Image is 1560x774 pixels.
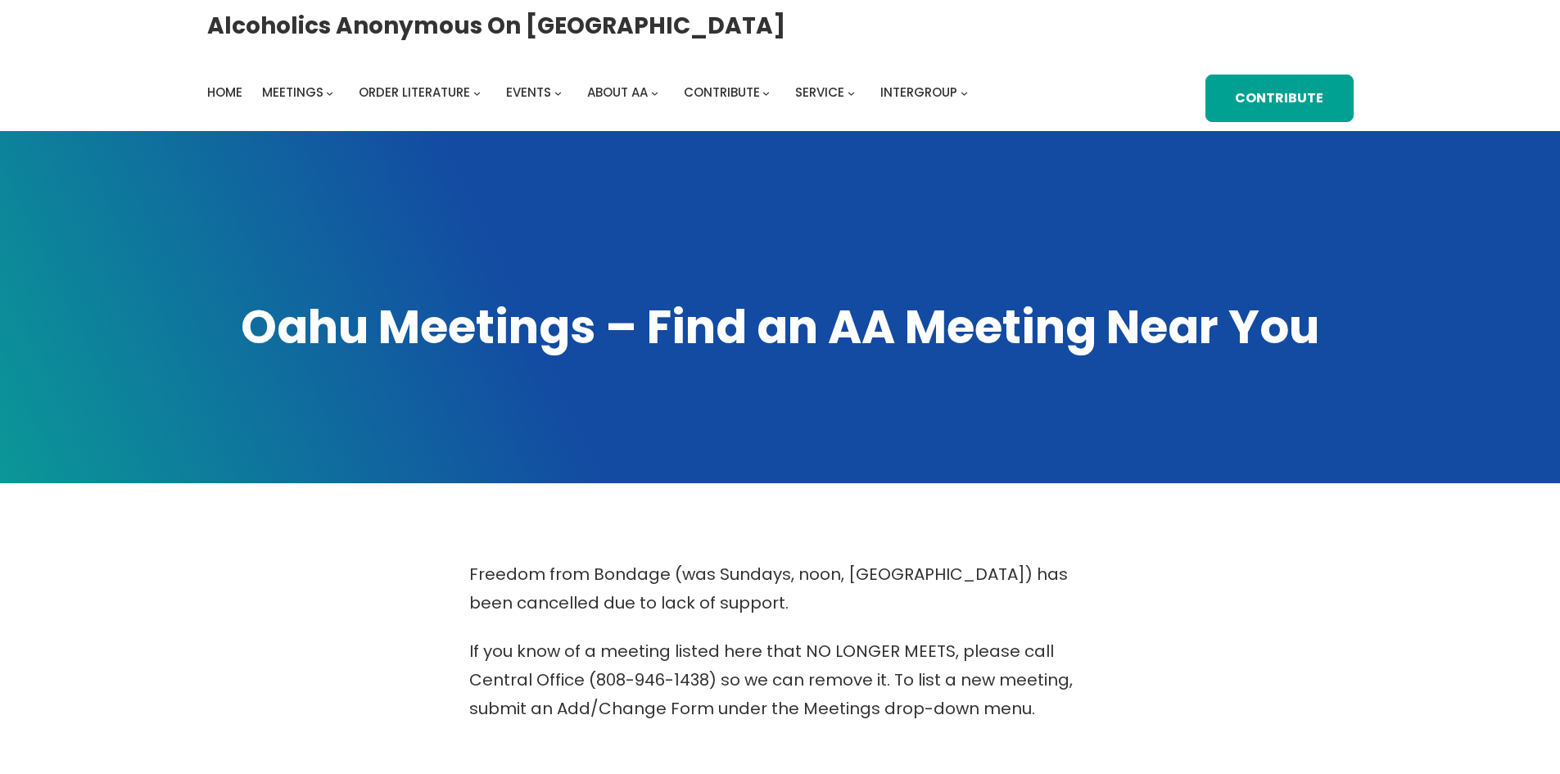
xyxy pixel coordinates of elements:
[762,88,770,96] button: Contribute submenu
[207,84,242,101] span: Home
[207,6,785,46] a: Alcoholics Anonymous on [GEOGRAPHIC_DATA]
[587,81,648,104] a: About AA
[961,88,968,96] button: Intergroup submenu
[262,84,323,101] span: Meetings
[795,84,844,101] span: Service
[207,81,242,104] a: Home
[469,560,1092,618] p: Freedom from Bondage (was Sundays, noon, [GEOGRAPHIC_DATA]) has been cancelled due to lack of sup...
[651,88,658,96] button: About AA submenu
[473,88,481,96] button: Order Literature submenu
[207,296,1354,359] h1: Oahu Meetings – Find an AA Meeting Near You
[684,81,760,104] a: Contribute
[587,84,648,101] span: About AA
[554,88,562,96] button: Events submenu
[506,81,551,104] a: Events
[880,81,957,104] a: Intergroup
[262,81,323,104] a: Meetings
[359,84,470,101] span: Order Literature
[684,84,760,101] span: Contribute
[506,84,551,101] span: Events
[469,637,1092,723] p: If you know of a meeting listed here that NO LONGER MEETS, please call Central Office (808-946-14...
[1205,75,1353,123] a: Contribute
[795,81,844,104] a: Service
[326,88,333,96] button: Meetings submenu
[207,81,974,104] nav: Intergroup
[880,84,957,101] span: Intergroup
[848,88,855,96] button: Service submenu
